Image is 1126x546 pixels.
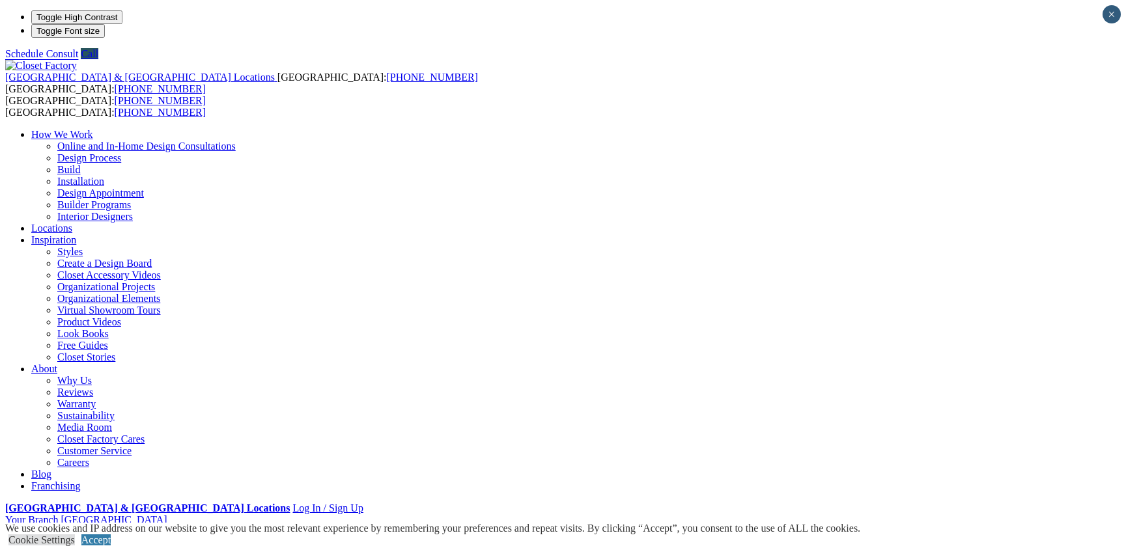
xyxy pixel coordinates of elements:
a: [PHONE_NUMBER] [386,72,477,83]
a: [PHONE_NUMBER] [115,107,206,118]
a: About [31,363,57,374]
span: [GEOGRAPHIC_DATA] & [GEOGRAPHIC_DATA] Locations [5,72,275,83]
a: Styles [57,246,83,257]
a: Design Process [57,152,121,163]
a: Design Appointment [57,187,144,198]
a: Accept [81,534,111,545]
a: Your Branch [GEOGRAPHIC_DATA] [5,514,167,525]
a: Schedule Consult [5,48,78,59]
img: Closet Factory [5,60,77,72]
a: Organizational Elements [57,293,160,304]
a: Free Guides [57,340,108,351]
a: [GEOGRAPHIC_DATA] & [GEOGRAPHIC_DATA] Locations [5,502,290,513]
a: How We Work [31,129,93,140]
a: Online and In-Home Design Consultations [57,141,236,152]
span: [GEOGRAPHIC_DATA]: [GEOGRAPHIC_DATA]: [5,72,478,94]
div: We use cookies and IP address on our website to give you the most relevant experience by remember... [5,523,860,534]
a: Why Us [57,375,92,386]
a: Closet Factory Cares [57,433,145,444]
a: Reviews [57,387,93,398]
a: Blog [31,469,51,480]
a: [PHONE_NUMBER] [115,95,206,106]
a: Build [57,164,81,175]
a: Organizational Projects [57,281,155,292]
a: Create a Design Board [57,258,152,269]
a: Product Videos [57,316,121,327]
button: Toggle High Contrast [31,10,122,24]
a: [PHONE_NUMBER] [115,83,206,94]
a: Call [81,48,98,59]
a: Inspiration [31,234,76,245]
a: Look Books [57,328,109,339]
button: Close [1103,5,1121,23]
a: Sustainability [57,410,115,421]
span: Toggle Font size [36,26,100,36]
a: Closet Stories [57,351,115,362]
a: Media Room [57,422,112,433]
span: Your Branch [5,514,58,525]
button: Toggle Font size [31,24,105,38]
a: Franchising [31,480,81,491]
a: Cookie Settings [8,534,75,545]
a: Customer Service [57,445,132,456]
span: Toggle High Contrast [36,12,117,22]
a: Installation [57,176,104,187]
a: Locations [31,223,72,234]
a: Careers [57,457,89,468]
a: Log In / Sign Up [292,502,363,513]
a: Closet Accessory Videos [57,269,161,280]
a: [GEOGRAPHIC_DATA] & [GEOGRAPHIC_DATA] Locations [5,72,277,83]
a: Warranty [57,398,96,409]
a: Builder Programs [57,199,131,210]
span: [GEOGRAPHIC_DATA]: [GEOGRAPHIC_DATA]: [5,95,206,118]
a: Virtual Showroom Tours [57,305,161,316]
span: [GEOGRAPHIC_DATA] [61,514,167,525]
a: Interior Designers [57,211,133,222]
